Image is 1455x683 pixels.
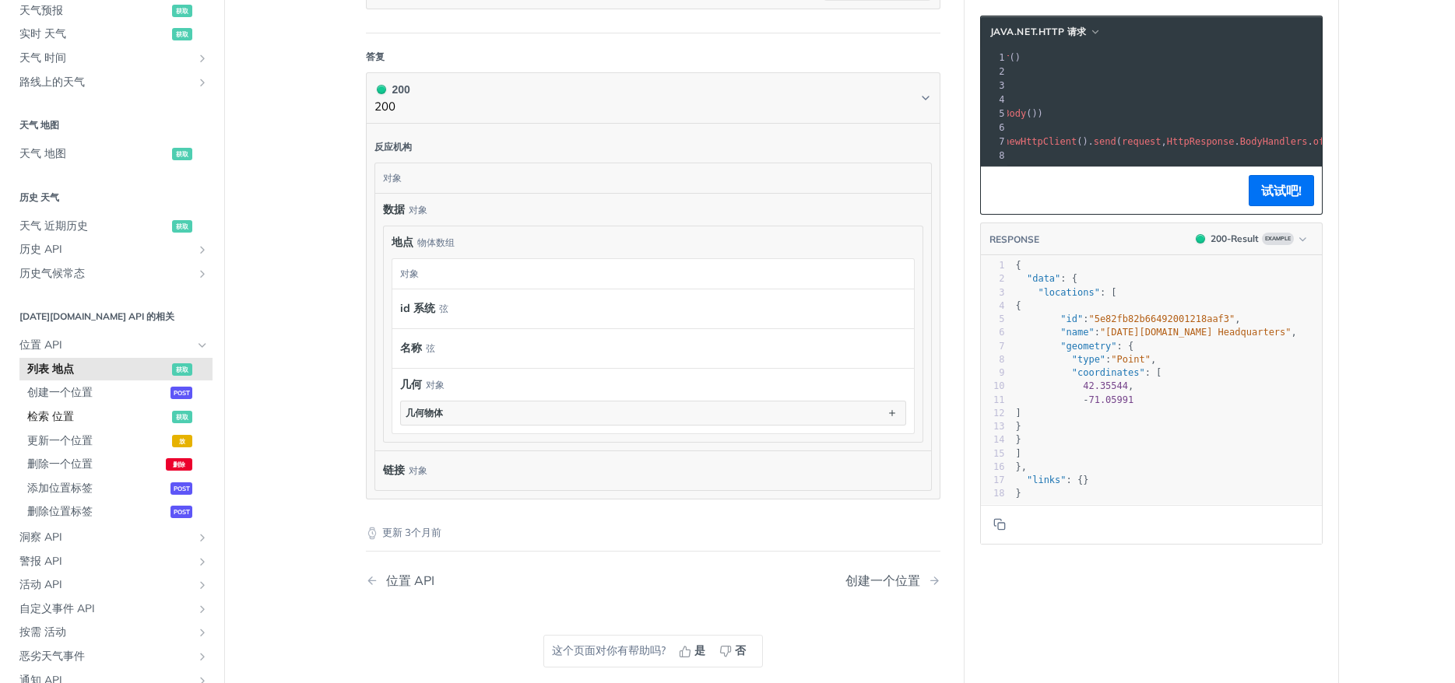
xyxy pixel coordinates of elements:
[1060,341,1116,352] span: "geometry"
[12,645,213,668] a: 恶劣天气事件显示严重天气事件的子页面
[172,435,192,447] span: 放
[374,81,932,116] button: 200 200200
[1016,300,1021,311] span: {
[375,163,927,193] div: 对象
[366,50,385,64] div: 答复
[1122,136,1162,147] span: request
[981,272,1005,285] div: 2
[1016,421,1021,432] span: }
[981,135,1007,149] div: 7
[409,459,427,482] div: 对象
[1016,287,1117,298] span: : [
[172,28,192,40] span: 获取
[19,381,213,405] a: 创建一个位置post
[409,203,427,217] div: 对象
[27,504,167,520] span: 删除位置标签
[27,481,167,496] span: 添加位置标签
[12,597,213,621] a: 自定义事件 API显示自定义事件 API 的子页面
[1188,231,1314,247] button: 200200-ResultExample
[981,326,1005,339] div: 6
[19,358,213,381] a: 列表 地点获取
[12,334,213,357] a: 位置 API隐藏位置 API 的子页面
[401,401,905,425] button: 几何物体
[981,461,1005,474] div: 16
[981,313,1005,326] div: 5
[12,191,213,205] h2: 历史 天气
[1060,313,1083,324] span: "id"
[366,558,940,604] nav: 分页 控制
[981,353,1005,366] div: 8
[1094,136,1116,147] span: send
[12,142,213,166] a: 天气 地图获取
[1016,488,1021,499] span: }
[981,340,1005,353] div: 7
[19,453,213,476] a: 删除一个位置删除
[196,650,209,663] button: 显示严重天气事件的子页面
[392,259,910,289] div: 对象
[981,433,1005,447] div: 14
[392,234,413,250] span: 地点
[12,550,213,573] a: 警报 API显示警报 API 的子页面
[1016,313,1241,324] span: : ,
[27,409,168,425] span: 检索 位置
[1016,380,1134,391] span: ,
[12,47,213,70] a: 天气 时间显示天气时间表的子页面
[196,626,209,639] button: 显示按需事件的子页面
[196,268,209,280] button: 显示历史气候正常情况的子页面
[1060,327,1094,338] span: "name"
[1083,394,1088,405] span: -
[981,259,1005,272] div: 1
[1240,136,1308,147] span: BodyHandlers
[383,201,405,218] span: 数据
[172,220,192,233] span: 获取
[543,635,763,667] div: 这个页面对你有帮助吗?
[196,603,209,615] button: 显示自定义事件 API 的子页面
[1196,234,1205,243] span: 200
[19,26,168,42] span: 实时 天气
[1167,136,1235,147] span: HttpResponse
[12,262,213,285] a: 历史气候常态显示历史气候正常情况的子页面
[170,387,192,399] span: post
[990,25,1088,39] span: java.net.http 请求
[374,98,410,116] p: 200
[12,621,213,644] a: 按需 活动显示按需事件的子页面
[1016,475,1089,485] span: : {}
[981,79,1007,93] div: 3
[12,118,213,132] h2: 天气 地图
[1038,287,1099,298] span: "locations"
[19,219,168,234] span: 天气 近期历史
[981,121,1007,135] div: 6
[19,625,192,640] span: 按需 活动
[19,3,168,19] span: 天气预报
[196,579,209,591] button: 显示事件 API 的子页面
[981,420,1005,433] div: 13
[366,573,612,588] a: 上一页: 位置 API
[19,500,213,524] a: 删除位置标签post
[426,378,445,392] div: 对象
[19,530,192,545] span: 洞察 API
[12,526,213,549] a: 洞察 API显示 Insights API 的子页面
[981,286,1005,299] div: 3
[981,447,1005,461] div: 15
[366,124,940,499] div: 200 200200
[19,601,192,617] span: 自定义事件 API
[1088,313,1235,324] span: "5e82fb82b66492001218aaf3"
[1072,354,1105,365] span: "type"
[985,24,1107,40] button: java.net.http 请求
[19,146,168,162] span: 天气 地图
[1100,327,1292,338] span: "[DATE][DOMAIN_NAME] Headquarters"
[374,140,412,154] div: 反应机构
[1072,367,1145,378] span: "coordinates"
[19,405,213,429] a: 检索 位置获取
[417,236,455,250] div: 物体数组
[19,338,192,353] span: 位置 API
[374,81,410,98] div: 200
[1016,434,1021,445] span: }
[735,643,746,659] span: 否
[1003,136,1077,147] span: newHttpClient
[989,232,1040,247] button: RESPONSE
[1016,408,1021,419] span: ]
[12,310,213,324] h2: [DATE][DOMAIN_NAME] API 的相关
[196,76,209,89] button: 显示路线上天气的子页面
[981,65,1007,79] div: 2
